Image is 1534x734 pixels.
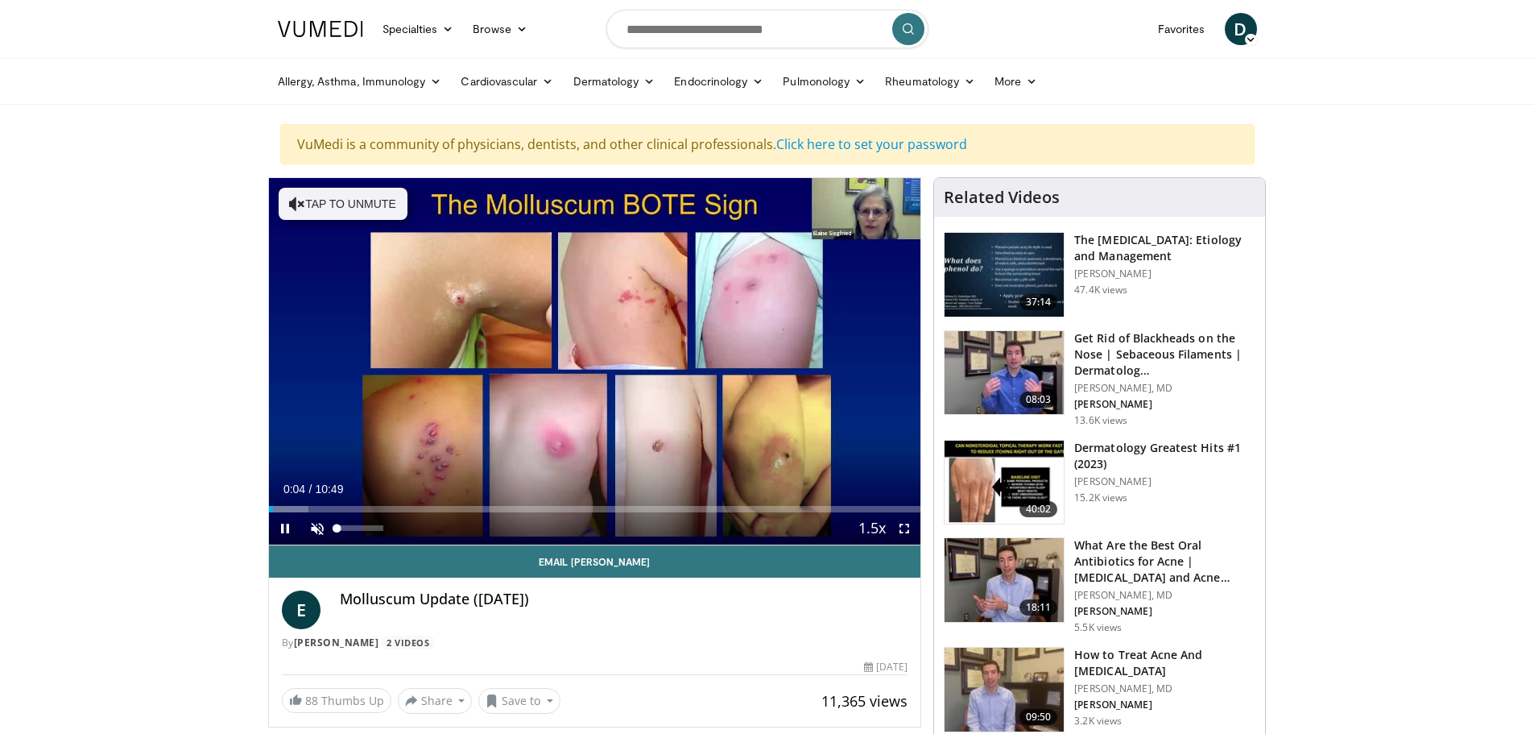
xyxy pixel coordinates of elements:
h4: Molluscum Update ([DATE]) [340,591,908,608]
div: Progress Bar [269,506,921,512]
a: 88 Thumbs Up [282,688,391,713]
button: Share [398,688,473,714]
h3: Dermatology Greatest Hits #1 (2023) [1074,440,1255,472]
span: 88 [305,693,318,708]
button: Save to [478,688,560,714]
img: a3cafd6f-40a9-4bb9-837d-a5e4af0c332c.150x105_q85_crop-smart_upscale.jpg [945,648,1064,732]
h4: Related Videos [944,188,1060,207]
a: Rheumatology [875,65,985,97]
p: [PERSON_NAME], MD [1074,589,1255,602]
a: 18:11 What Are the Best Oral Antibiotics for Acne | [MEDICAL_DATA] and Acne… [PERSON_NAME], MD [P... [944,537,1255,634]
span: 10:49 [315,483,343,496]
h3: The [MEDICAL_DATA]: Etiology and Management [1074,232,1255,264]
p: [PERSON_NAME] [1074,398,1255,411]
button: Fullscreen [888,512,920,545]
p: [PERSON_NAME] [1074,605,1255,618]
a: D [1225,13,1257,45]
button: Tap to unmute [279,188,407,220]
span: 08:03 [1019,392,1058,408]
div: By [282,636,908,650]
span: 09:50 [1019,709,1058,725]
p: 47.4K views [1074,284,1127,297]
div: VuMedi is a community of physicians, dentists, and other clinical professionals. [280,124,1255,164]
a: [PERSON_NAME] [294,636,379,649]
span: 11,365 views [821,691,908,711]
p: [PERSON_NAME], MD [1074,382,1255,395]
a: Dermatology [564,65,665,97]
a: Cardiovascular [451,65,563,97]
button: Unmute [301,512,333,545]
button: Pause [269,512,301,545]
div: [DATE] [864,660,908,674]
span: 40:02 [1019,501,1058,517]
img: cd394936-f734-46a2-a1c5-7eff6e6d7a1f.150x105_q85_crop-smart_upscale.jpg [945,538,1064,622]
span: 37:14 [1019,294,1058,310]
span: / [309,483,312,496]
img: 167f4955-2110-4677-a6aa-4d4647c2ca19.150x105_q85_crop-smart_upscale.jpg [945,441,1064,525]
a: Allergy, Asthma, Immunology [268,65,452,97]
h3: Get Rid of Blackheads on the Nose | Sebaceous Filaments | Dermatolog… [1074,330,1255,379]
img: VuMedi Logo [278,21,363,37]
div: Volume Level [337,525,383,531]
p: 3.2K views [1074,715,1122,728]
span: 18:11 [1019,599,1058,616]
p: [PERSON_NAME] [1074,267,1255,280]
p: [PERSON_NAME], MD [1074,682,1255,695]
h3: How to Treat Acne And [MEDICAL_DATA] [1074,647,1255,679]
a: Specialties [373,13,464,45]
p: 13.6K views [1074,414,1127,427]
a: 2 Videos [382,636,435,649]
a: 40:02 Dermatology Greatest Hits #1 (2023) [PERSON_NAME] 15.2K views [944,440,1255,525]
a: E [282,591,320,629]
a: Click here to set your password [776,135,967,153]
a: Pulmonology [773,65,875,97]
img: c5af237d-e68a-4dd3-8521-77b3daf9ece4.150x105_q85_crop-smart_upscale.jpg [945,233,1064,317]
a: 09:50 How to Treat Acne And [MEDICAL_DATA] [PERSON_NAME], MD [PERSON_NAME] 3.2K views [944,647,1255,732]
a: Browse [463,13,537,45]
p: [PERSON_NAME] [1074,475,1255,488]
a: Email [PERSON_NAME] [269,545,921,578]
a: 08:03 Get Rid of Blackheads on the Nose | Sebaceous Filaments | Dermatolog… [PERSON_NAME], MD [PE... [944,330,1255,427]
button: Playback Rate [856,512,888,545]
img: 54dc8b42-62c8-44d6-bda4-e2b4e6a7c56d.150x105_q85_crop-smart_upscale.jpg [945,331,1064,415]
span: 0:04 [283,483,305,496]
input: Search topics, interventions [606,10,928,48]
a: Favorites [1148,13,1215,45]
a: More [985,65,1047,97]
video-js: Video Player [269,178,921,545]
p: 15.2K views [1074,491,1127,504]
p: [PERSON_NAME] [1074,699,1255,711]
a: Endocrinology [664,65,773,97]
a: 37:14 The [MEDICAL_DATA]: Etiology and Management [PERSON_NAME] 47.4K views [944,232,1255,317]
h3: What Are the Best Oral Antibiotics for Acne | [MEDICAL_DATA] and Acne… [1074,537,1255,586]
p: 5.5K views [1074,621,1122,634]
